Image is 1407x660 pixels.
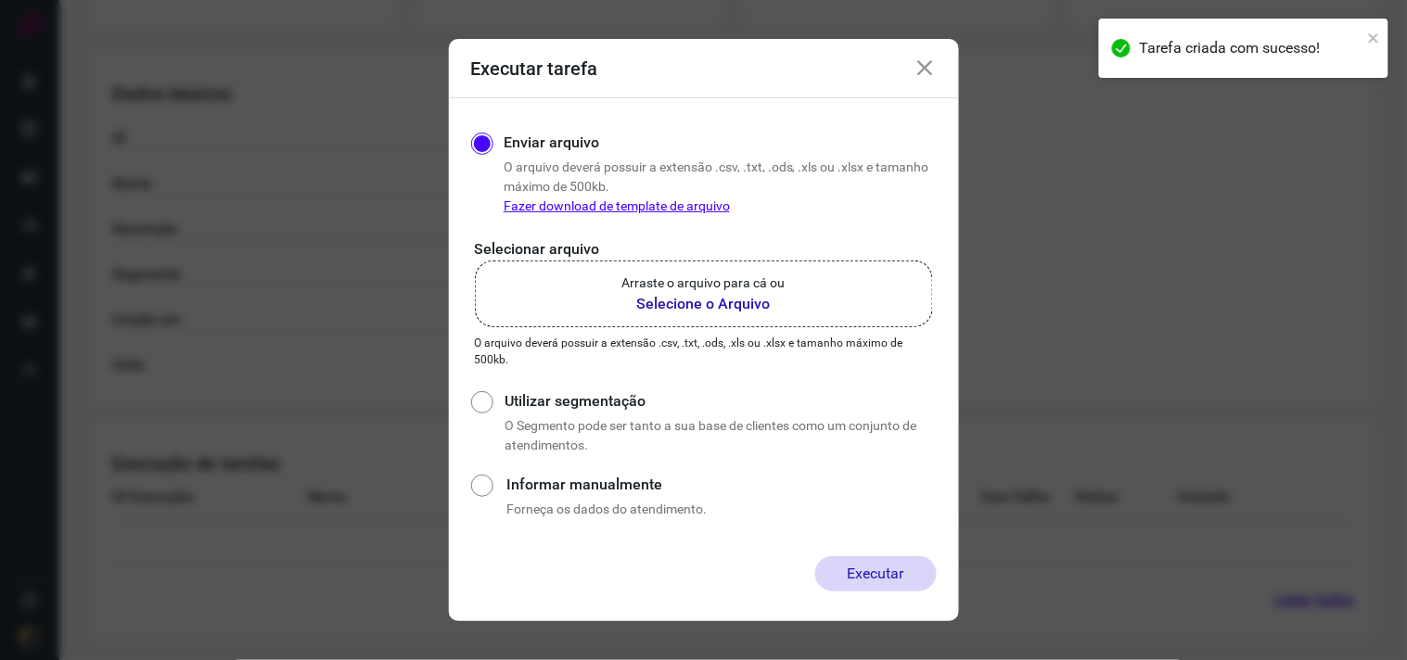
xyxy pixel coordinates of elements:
[506,500,936,519] p: Forneça os dados do atendimento.
[505,390,936,412] label: Utilizar segmentação
[1368,26,1381,48] button: close
[622,293,786,315] b: Selecione o Arquivo
[471,57,598,80] h3: Executar tarefa
[504,132,599,154] label: Enviar arquivo
[1140,37,1362,59] div: Tarefa criada com sucesso!
[504,158,937,216] p: O arquivo deverá possuir a extensão .csv, .txt, .ods, .xls ou .xlsx e tamanho máximo de 500kb.
[815,556,937,591] button: Executar
[475,238,933,260] p: Selecionar arquivo
[622,273,786,293] p: Arraste o arquivo para cá ou
[475,335,933,368] p: O arquivo deverá possuir a extensão .csv, .txt, .ods, .xls ou .xlsx e tamanho máximo de 500kb.
[505,416,936,455] p: O Segmento pode ser tanto a sua base de clientes como um conjunto de atendimentos.
[504,198,730,213] a: Fazer download de template de arquivo
[506,474,936,496] label: Informar manualmente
